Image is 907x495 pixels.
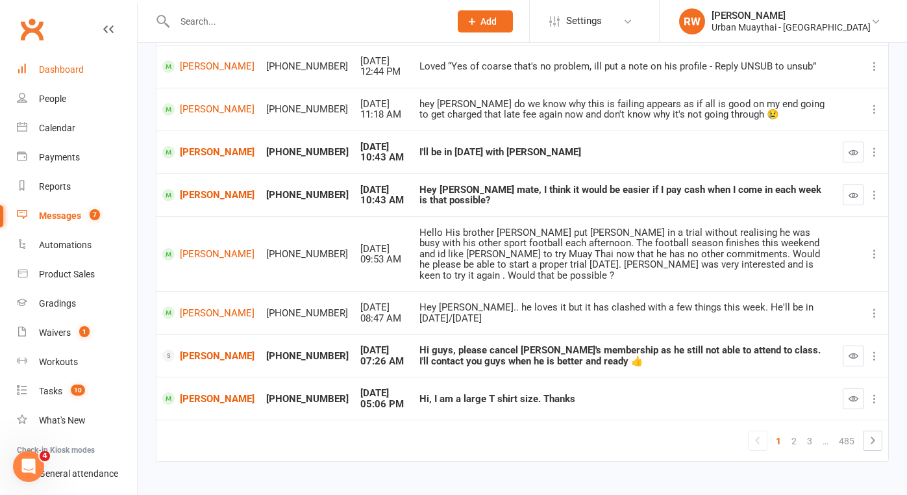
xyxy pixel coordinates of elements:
[360,142,408,153] div: [DATE]
[17,172,137,201] a: Reports
[39,468,118,479] div: General attendance
[266,104,349,115] div: [PHONE_NUMBER]
[39,64,84,75] div: Dashboard
[360,356,408,367] div: 07:26 AM
[266,351,349,362] div: [PHONE_NUMBER]
[419,302,831,324] div: Hey [PERSON_NAME].. he loves it but it has clashed with a few things this week. He'll be in [DATE...
[40,451,50,461] span: 4
[17,114,137,143] a: Calendar
[566,6,602,36] span: Settings
[16,13,48,45] a: Clubworx
[712,21,871,33] div: Urban Muaythai - [GEOGRAPHIC_DATA]
[360,399,408,410] div: 05:06 PM
[458,10,513,32] button: Add
[162,146,255,159] a: [PERSON_NAME]
[266,190,349,201] div: [PHONE_NUMBER]
[39,94,66,104] div: People
[17,143,137,172] a: Payments
[17,406,137,435] a: What's New
[817,432,834,450] a: …
[360,244,408,255] div: [DATE]
[17,459,137,489] a: General attendance kiosk mode
[360,313,408,324] div: 08:47 AM
[419,394,831,405] div: Hi, I am a large T shirt size. Thanks
[39,240,92,250] div: Automations
[802,432,817,450] a: 3
[17,55,137,84] a: Dashboard
[679,8,705,34] div: RW
[266,147,349,158] div: [PHONE_NUMBER]
[90,209,100,220] span: 7
[171,12,441,31] input: Search...
[786,432,802,450] a: 2
[360,345,408,356] div: [DATE]
[360,56,408,67] div: [DATE]
[480,16,497,27] span: Add
[834,432,860,450] a: 485
[419,184,831,206] div: Hey [PERSON_NAME] mate, I think it would be easier if I pay cash when I come in each week is that...
[79,326,90,337] span: 1
[39,181,71,192] div: Reports
[771,432,786,450] a: 1
[39,386,62,396] div: Tasks
[17,289,137,318] a: Gradings
[162,248,255,260] a: [PERSON_NAME]
[266,308,349,319] div: [PHONE_NUMBER]
[266,249,349,260] div: [PHONE_NUMBER]
[162,349,255,362] a: [PERSON_NAME]
[360,388,408,399] div: [DATE]
[17,231,137,260] a: Automations
[360,152,408,163] div: 10:43 AM
[39,298,76,309] div: Gradings
[39,269,95,279] div: Product Sales
[17,348,137,377] a: Workouts
[266,394,349,405] div: [PHONE_NUMBER]
[13,451,44,482] iframe: Intercom live chat
[17,318,137,348] a: Waivers 1
[162,60,255,73] a: [PERSON_NAME]
[162,392,255,405] a: [PERSON_NAME]
[360,195,408,206] div: 10:43 AM
[39,357,78,367] div: Workouts
[360,109,408,120] div: 11:18 AM
[162,307,255,319] a: [PERSON_NAME]
[419,61,831,72] div: Loved “Yes of coarse that's no problem, ill put a note on his profile - Reply UNSUB to unsub”
[17,84,137,114] a: People
[17,377,137,406] a: Tasks 10
[162,189,255,201] a: [PERSON_NAME]
[360,302,408,313] div: [DATE]
[39,152,80,162] div: Payments
[162,103,255,116] a: [PERSON_NAME]
[17,201,137,231] a: Messages 7
[39,327,71,338] div: Waivers
[419,147,831,158] div: I'll be in [DATE] with [PERSON_NAME]
[71,385,85,396] span: 10
[360,254,408,265] div: 09:53 AM
[266,61,349,72] div: [PHONE_NUMBER]
[360,99,408,110] div: [DATE]
[360,66,408,77] div: 12:44 PM
[419,227,831,281] div: Hello His brother [PERSON_NAME] put [PERSON_NAME] in a trial without realising he was busy with h...
[39,210,81,221] div: Messages
[39,415,86,425] div: What's New
[712,10,871,21] div: [PERSON_NAME]
[17,260,137,289] a: Product Sales
[39,123,75,133] div: Calendar
[419,345,831,366] div: Hi guys, please cancel [PERSON_NAME]'s membership as he still not able to attend to class. I'll c...
[360,184,408,196] div: [DATE]
[419,99,831,120] div: hey [PERSON_NAME] do we know why this is failing appears as if all is good on my end going to get...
